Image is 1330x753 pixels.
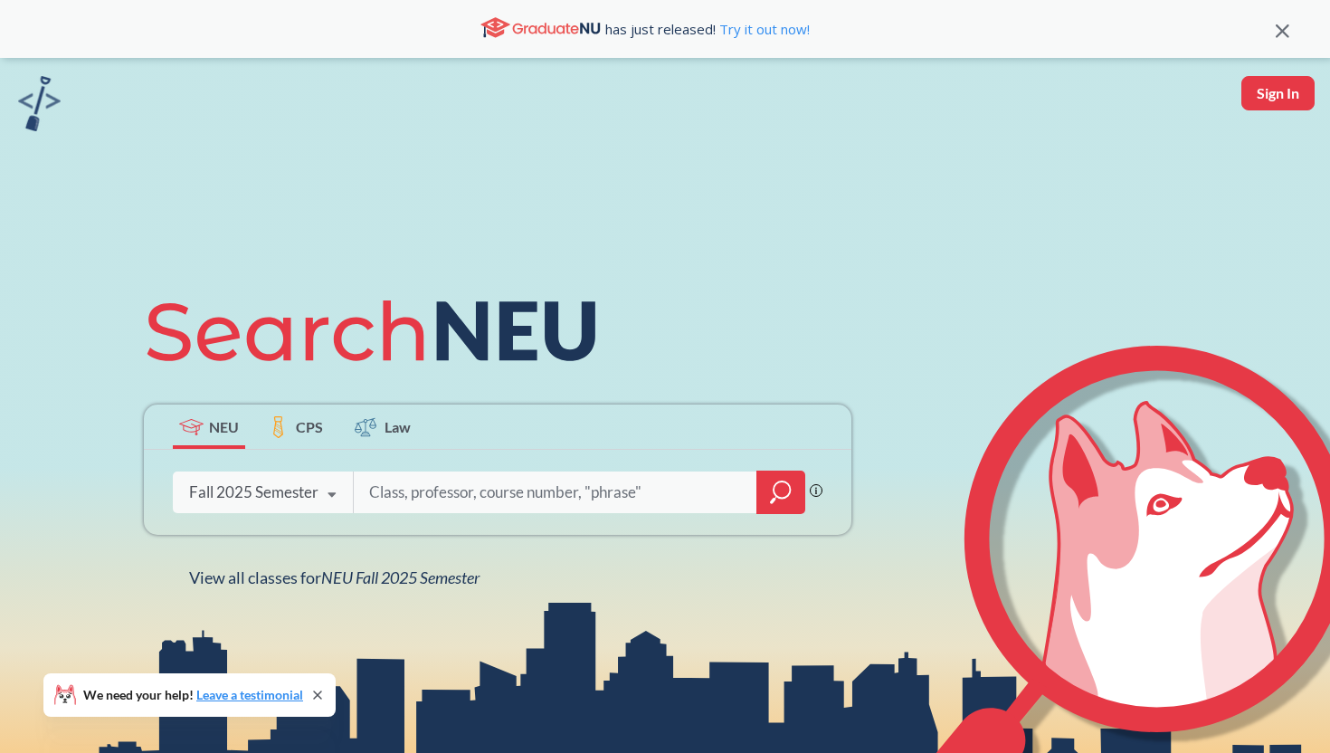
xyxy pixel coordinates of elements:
svg: magnifying glass [770,480,792,505]
span: has just released! [605,19,810,39]
span: NEU [209,416,239,437]
div: magnifying glass [756,471,805,514]
img: sandbox logo [18,76,61,131]
a: Leave a testimonial [196,687,303,702]
input: Class, professor, course number, "phrase" [367,473,744,511]
span: We need your help! [83,689,303,701]
span: Law [385,416,411,437]
span: NEU Fall 2025 Semester [321,567,480,587]
span: View all classes for [189,567,480,587]
span: CPS [296,416,323,437]
div: Fall 2025 Semester [189,482,318,502]
a: sandbox logo [18,76,61,137]
button: Sign In [1241,76,1315,110]
a: Try it out now! [716,20,810,38]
